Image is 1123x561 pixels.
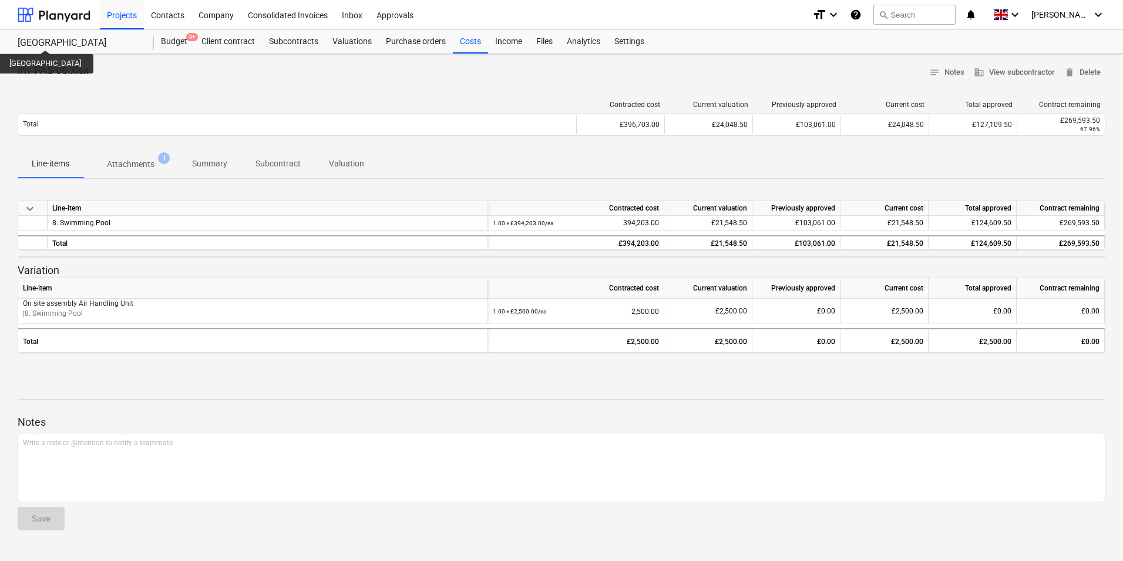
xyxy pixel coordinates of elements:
div: Total [48,235,488,250]
div: Budget [154,30,194,54]
p: Notes [18,415,1105,429]
div: Current cost [840,278,929,299]
p: On site assembly Air Handling Unit [23,299,483,309]
div: Total approved [934,101,1013,109]
div: £21,548.50 [664,216,752,231]
div: £2,500.00 [840,328,929,353]
small: 67.96% [1080,126,1100,132]
p: | 8. Swimming Pool [23,309,483,319]
div: £396,703.00 [576,115,664,134]
i: Knowledge base [850,8,862,22]
div: Current cost [840,201,929,216]
div: £103,061.00 [752,216,840,231]
div: Current cost [846,101,924,109]
div: 394,203.00 [493,216,659,231]
p: Inv PAS 06.xlsx [18,64,89,78]
div: Contract remaining [1017,278,1105,299]
span: View subcontractor [974,66,1055,79]
div: Contracted cost [488,278,664,299]
a: Client contract [194,30,262,54]
div: £269,593.50 [1021,236,1100,251]
div: Current valuation [664,201,752,216]
div: Previously approved [752,278,840,299]
span: notes [929,67,940,78]
span: delete [1064,67,1075,78]
div: £103,061.00 [752,115,840,134]
div: £24,048.50 [664,115,752,134]
a: Valuations [325,30,379,54]
div: £0.00 [752,328,840,353]
button: Delete [1060,64,1105,82]
div: 2,500.00 [493,299,659,324]
div: £127,109.50 [929,115,1017,134]
div: £0.00 [752,299,840,323]
a: Analytics [560,30,607,54]
div: £2,500.00 [664,299,752,323]
div: Contract remaining [1022,101,1101,109]
span: 1 [158,152,170,164]
div: £21,548.50 [840,216,929,231]
div: Current valuation [670,101,748,109]
iframe: Chat Widget [1064,505,1123,561]
a: Subcontracts [262,30,325,54]
div: £394,203.00 [488,235,664,250]
div: £24,048.50 [840,115,929,134]
i: keyboard_arrow_down [826,8,840,22]
div: Total approved [929,201,1017,216]
div: Previously approved [758,101,836,109]
p: Valuation [329,158,364,170]
div: £2,500.00 [664,328,752,353]
div: £103,061.00 [752,235,840,250]
span: 9+ [186,33,198,41]
i: notifications [965,8,977,22]
p: Line-items [32,158,69,170]
div: Settings [607,30,651,54]
p: Summary [192,158,227,170]
small: 1.00 × £2,500.00 / ea [493,308,546,315]
div: £21,548.50 [664,235,752,250]
span: 8. Swimming Pool [52,219,110,227]
i: keyboard_arrow_down [1091,8,1105,22]
div: Line-item [48,201,488,216]
div: £269,593.50 [1022,116,1100,125]
span: search [879,10,888,19]
span: business [974,67,984,78]
div: £0.00 [1021,299,1100,323]
button: Notes [924,64,969,82]
i: format_size [812,8,826,22]
i: keyboard_arrow_down [1008,8,1022,22]
div: £2,500.00 [840,299,929,323]
button: Search [873,5,956,25]
div: £21,548.50 [840,235,929,250]
a: Income [488,30,529,54]
div: Current valuation [664,278,752,299]
a: Files [529,30,560,54]
div: £2,500.00 [929,328,1017,353]
div: Total approved [929,278,1017,299]
a: Purchase orders [379,30,453,54]
div: £2,500.00 [488,328,664,353]
button: View subcontractor [969,64,1060,82]
div: £269,593.50 [1021,216,1100,231]
div: Contract remaining [1017,201,1105,216]
span: Delete [1064,66,1101,79]
span: Notes [929,66,964,79]
span: £124,609.50 [971,219,1011,227]
p: Subcontract [255,158,301,170]
a: Budget9+ [154,30,194,54]
span: keyboard_arrow_down [23,202,37,216]
div: [GEOGRAPHIC_DATA] [18,37,140,49]
p: Total [23,119,39,129]
div: Contracted cost [581,101,660,109]
div: Total [18,328,488,353]
a: Costs [453,30,488,54]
